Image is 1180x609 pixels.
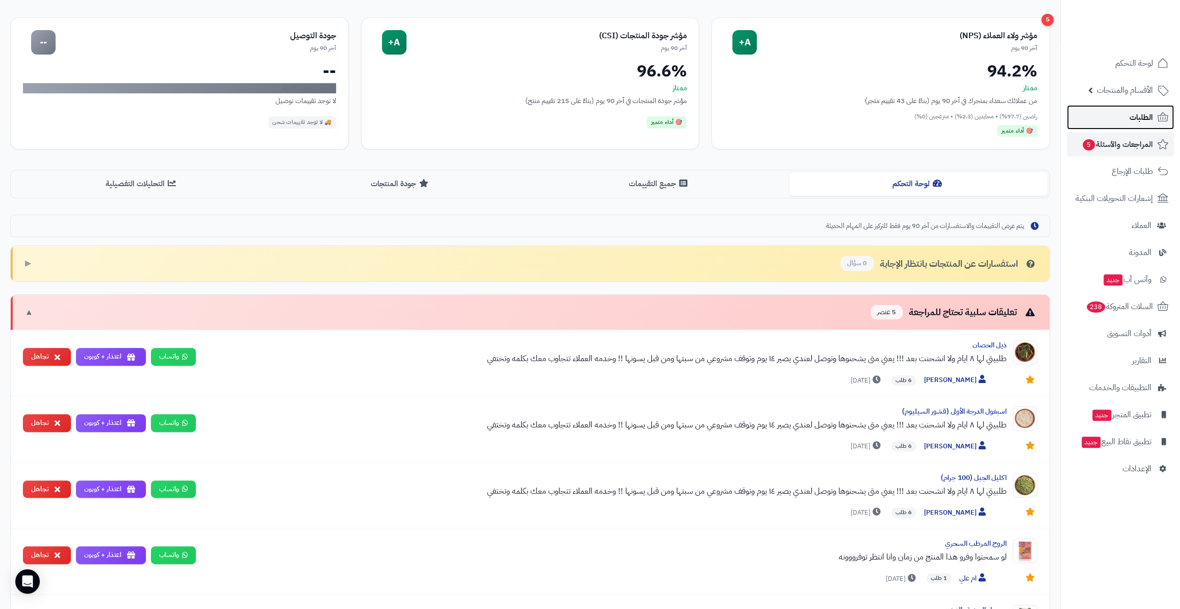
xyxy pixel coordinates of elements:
[1067,321,1174,346] a: أدوات التسويق
[151,348,196,366] a: واتساب
[724,112,1037,121] div: راضين (97.7%) • محايدين (2.3%) • منزعجين (0%)
[406,30,687,42] div: مؤشر جودة المنتجات (CSI)
[382,30,406,55] div: A+
[1067,132,1174,157] a: المراجعات والأسئلة5
[1067,213,1174,238] a: العملاء
[204,352,1007,365] div: طلبيتي لها ٨ ايام ولا انشحنت بعد !!! يعني متى يشحنوها وتوصل لعندي يصير ١٤ يوم وتوقف مشروعي من سبت...
[851,441,883,451] span: [DATE]
[25,258,31,269] span: ▶
[1067,402,1174,427] a: تطبيق المتجرجديد
[1130,110,1153,124] span: الطلبات
[1067,240,1174,265] a: المدونة
[1112,164,1153,179] span: طلبات الإرجاع
[1067,105,1174,130] a: الطلبات
[1082,437,1100,448] span: جديد
[374,83,687,93] div: ممتاز
[1104,274,1122,286] span: جديد
[204,407,1007,417] div: اسبغول الدرجة الأولى (قشور السيليوم)
[23,546,71,564] button: تجاهل
[1086,301,1106,313] span: 238
[1067,375,1174,400] a: التطبيقات والخدمات
[1067,456,1174,481] a: الإعدادات
[924,375,988,386] span: [PERSON_NAME]
[204,419,1007,431] div: طلبيتي لها ٨ ايام ولا انشحنت بعد !!! يعني متى يشحنوها وتوصل لعندي يصير ١٤ يوم وتوقف مشروعي من سبت...
[204,473,1007,483] div: اكليل الجبل (100 جرام)
[1067,348,1174,373] a: التقارير
[23,480,71,498] button: تجاهل
[25,307,33,318] span: ▼
[1111,20,1170,42] img: logo-2.png
[870,305,1037,320] div: تعليقات سلبية تحتاج للمراجعة
[204,551,1007,563] div: لو سمحتوا وفرو هذا المنتج من زمان وانا انتظر توفرووونه
[1091,408,1151,422] span: تطبيق المتجر
[757,30,1037,42] div: مؤشر ولاء العملاء (NPS)
[724,63,1037,79] div: 94.2%
[826,221,1024,231] span: يتم عرض التقييمات والاستفسارات من آخر 90 يوم فقط للتركيز على المهام الحديثة
[23,83,336,93] div: لا توجد بيانات كافية
[891,508,916,518] span: 6 طلب
[13,172,271,195] button: التحليلات التفصيلية
[1086,299,1153,314] span: السلات المتروكة
[647,116,686,129] div: 🎯 أداء متميز
[840,256,874,271] span: 0 سؤال
[724,83,1037,93] div: ممتاز
[268,116,336,129] div: 🚚 لا توجد تقييمات شحن
[151,546,196,564] a: واتساب
[840,256,1037,271] div: استفسارات عن المنتجات بانتظار الإجابة
[1115,56,1153,70] span: لوحة التحكم
[891,441,916,451] span: 6 طلب
[1067,186,1174,211] a: إشعارات التحويلات البنكية
[1067,267,1174,292] a: وآتس آبجديد
[959,573,988,584] span: ام علي
[271,172,530,195] button: جودة المنتجات
[374,95,687,106] div: مؤشر جودة المنتجات في آخر 90 يوم (بناءً على 215 تقييم منتج)
[204,539,1007,549] div: الروج المرطب السحري
[1107,326,1151,341] span: أدوات التسويق
[23,414,71,432] button: تجاهل
[1082,139,1095,150] span: 5
[76,414,146,432] button: اعتذار + كوبون
[1081,435,1151,449] span: تطبيق نقاط البيع
[1067,429,1174,454] a: تطبيق نقاط البيعجديد
[1013,340,1037,365] img: Product
[530,172,789,195] button: جميع التقييمات
[1132,353,1151,368] span: التقارير
[1097,83,1153,97] span: الأقسام والمنتجات
[76,480,146,498] button: اعتذار + كوبون
[1092,410,1111,421] span: جديد
[1013,473,1037,497] img: Product
[851,508,883,518] span: [DATE]
[56,30,336,42] div: جودة التوصيل
[1013,539,1037,563] img: Product
[15,569,40,594] div: Open Intercom Messenger
[204,340,1007,350] div: ذيل الحصان
[1122,462,1151,476] span: الإعدادات
[1013,407,1037,431] img: Product
[1082,137,1153,151] span: المراجعات والأسئلة
[757,44,1037,53] div: آخر 90 يوم
[406,44,687,53] div: آخر 90 يوم
[732,30,757,55] div: A+
[23,95,336,106] div: لا توجد تقييمات توصيل
[1129,245,1151,260] span: المدونة
[724,95,1037,106] div: من عملائك سعداء بمتجرك في آخر 90 يوم (بناءً على 43 تقييم متجر)
[1089,380,1151,395] span: التطبيقات والخدمات
[927,573,951,583] span: 1 طلب
[204,485,1007,497] div: طلبيتي لها ٨ ايام ولا انشحنت بعد !!! يعني متى يشحنوها وتوصل لعندي يصير ١٤ يوم وتوقف مشروعي من سبت...
[76,348,146,366] button: اعتذار + كوبون
[1067,51,1174,75] a: لوحة التحكم
[1067,159,1174,184] a: طلبات الإرجاع
[1102,272,1151,287] span: وآتس آب
[23,63,336,79] div: --
[151,414,196,432] a: واتساب
[1075,191,1153,206] span: إشعارات التحويلات البنكية
[886,574,918,584] span: [DATE]
[891,375,916,386] span: 6 طلب
[1132,218,1151,233] span: العملاء
[1067,294,1174,319] a: السلات المتروكة238
[374,63,687,79] div: 96.6%
[76,546,146,564] button: اعتذار + كوبون
[851,375,883,386] span: [DATE]
[924,441,988,452] span: [PERSON_NAME]
[31,30,56,55] div: --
